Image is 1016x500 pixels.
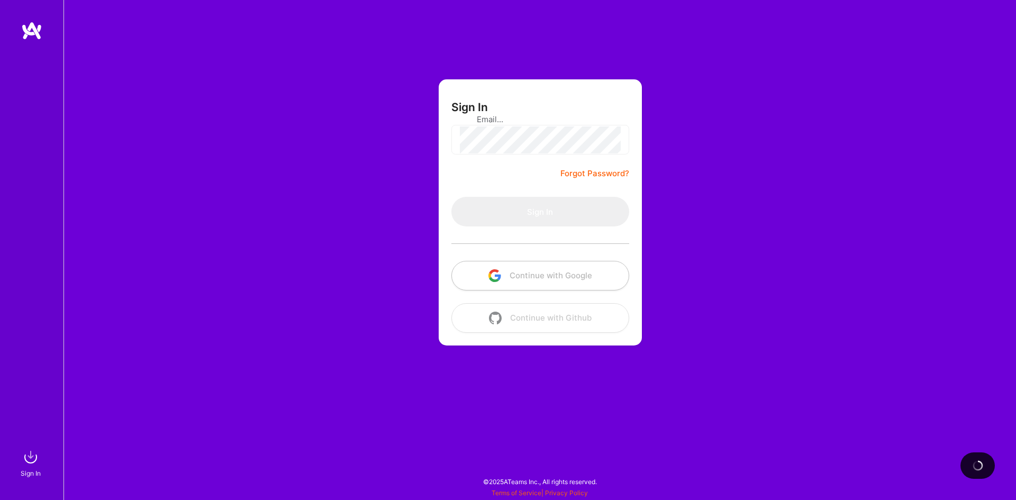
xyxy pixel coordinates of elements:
[477,106,604,133] input: Email...
[63,468,1016,495] div: © 2025 ATeams Inc., All rights reserved.
[22,447,41,479] a: sign inSign In
[451,261,629,290] button: Continue with Google
[970,459,984,472] img: loading
[21,468,41,479] div: Sign In
[451,303,629,333] button: Continue with Github
[492,489,541,497] a: Terms of Service
[451,197,629,226] button: Sign In
[545,489,588,497] a: Privacy Policy
[492,489,588,497] span: |
[20,447,41,468] img: sign in
[489,312,502,324] img: icon
[560,167,629,180] a: Forgot Password?
[21,21,42,40] img: logo
[451,101,488,114] h3: Sign In
[488,269,501,282] img: icon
